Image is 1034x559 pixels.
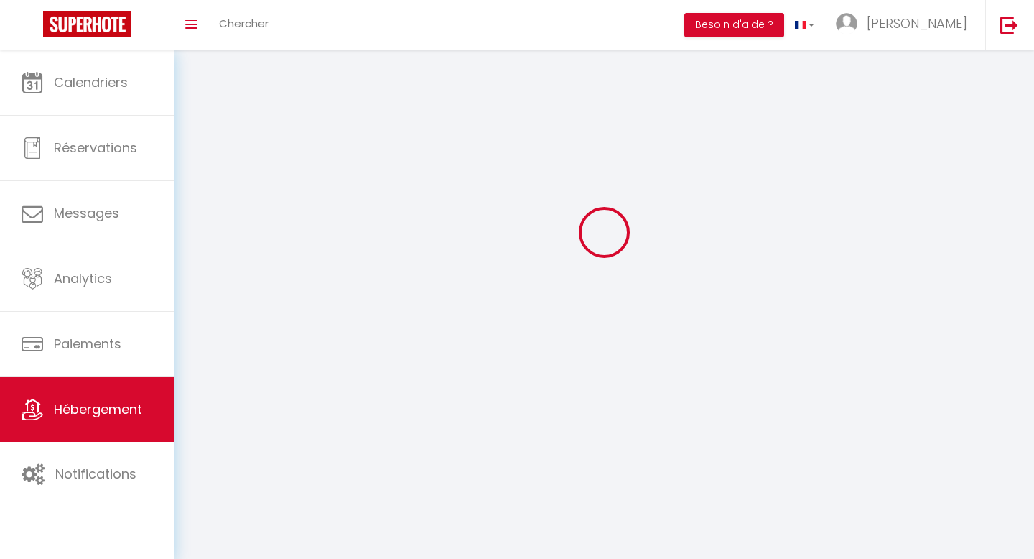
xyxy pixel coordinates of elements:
[54,139,137,157] span: Réservations
[55,465,136,483] span: Notifications
[54,400,142,418] span: Hébergement
[684,13,784,37] button: Besoin d'aide ?
[54,269,112,287] span: Analytics
[867,14,967,32] span: [PERSON_NAME]
[54,335,121,353] span: Paiements
[54,204,119,222] span: Messages
[54,73,128,91] span: Calendriers
[836,13,857,34] img: ...
[43,11,131,37] img: Super Booking
[219,16,269,31] span: Chercher
[1000,16,1018,34] img: logout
